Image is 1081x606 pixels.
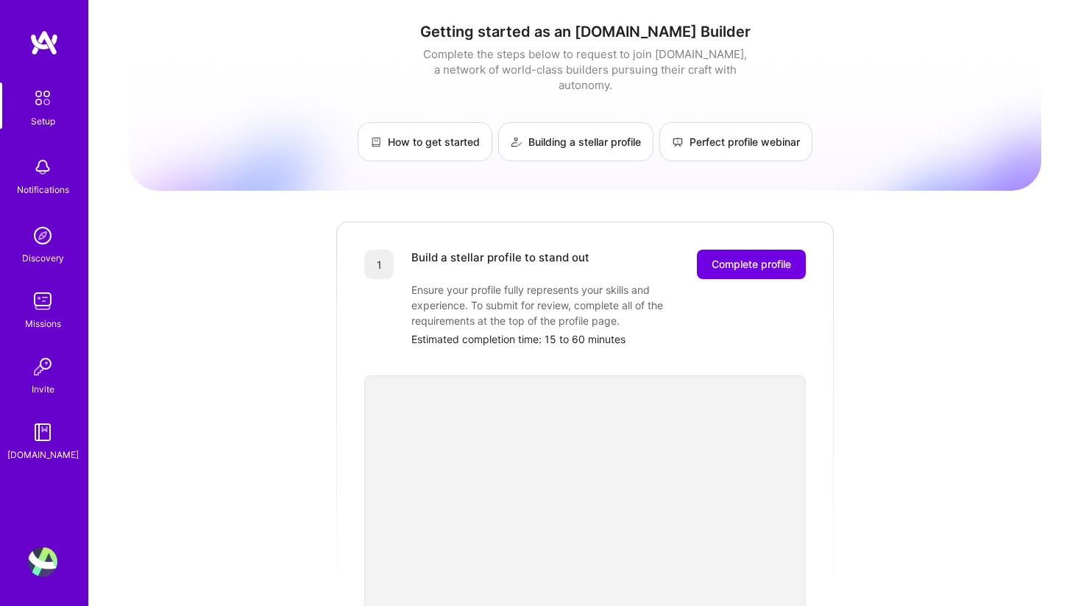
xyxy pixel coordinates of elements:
[129,23,1041,40] h1: Getting started as an [DOMAIN_NAME] Builder
[25,316,61,331] div: Missions
[364,250,394,279] div: 1
[28,547,57,577] img: User Avatar
[29,29,59,56] img: logo
[697,250,806,279] button: Complete profile
[712,257,791,272] span: Complete profile
[32,381,54,397] div: Invite
[672,136,684,148] img: Perfect profile webinar
[27,82,58,113] img: setup
[511,136,522,148] img: Building a stellar profile
[370,136,382,148] img: How to get started
[498,122,653,161] a: Building a stellar profile
[22,250,64,266] div: Discovery
[28,221,57,250] img: discovery
[419,46,751,93] div: Complete the steps below to request to join [DOMAIN_NAME], a network of world-class builders purs...
[358,122,492,161] a: How to get started
[7,447,79,462] div: [DOMAIN_NAME]
[17,182,69,197] div: Notifications
[659,122,812,161] a: Perfect profile webinar
[28,152,57,182] img: bell
[24,547,61,577] a: User Avatar
[28,417,57,447] img: guide book
[31,113,55,129] div: Setup
[411,331,806,347] div: Estimated completion time: 15 to 60 minutes
[411,282,706,328] div: Ensure your profile fully represents your skills and experience. To submit for review, complete a...
[28,352,57,381] img: Invite
[411,250,589,279] div: Build a stellar profile to stand out
[28,286,57,316] img: teamwork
